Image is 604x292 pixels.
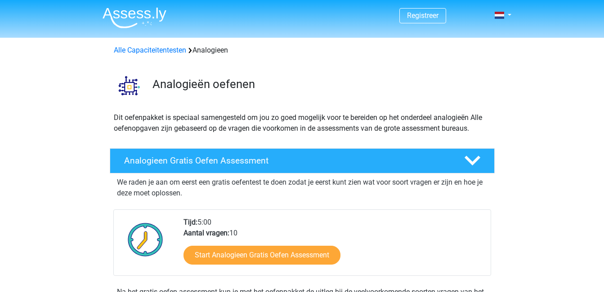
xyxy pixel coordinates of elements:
[407,11,438,20] a: Registreer
[114,46,186,54] a: Alle Capaciteitentesten
[110,45,494,56] div: Analogieen
[117,177,488,199] p: We raden je aan om eerst een gratis oefentest te doen zodat je eerst kunt zien wat voor soort vra...
[114,112,491,134] p: Dit oefenpakket is speciaal samengesteld om jou zo goed mogelijk voor te bereiden op het onderdee...
[183,229,229,237] b: Aantal vragen:
[124,155,450,166] h4: Analogieen Gratis Oefen Assessment
[177,217,490,275] div: 5:00 10
[123,217,168,262] img: Klok
[152,77,488,91] h3: Analogieën oefenen
[103,7,166,28] img: Assessly
[183,218,197,226] b: Tijd:
[110,66,148,105] img: analogieen
[183,246,340,265] a: Start Analogieen Gratis Oefen Assessment
[106,148,498,173] a: Analogieen Gratis Oefen Assessment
